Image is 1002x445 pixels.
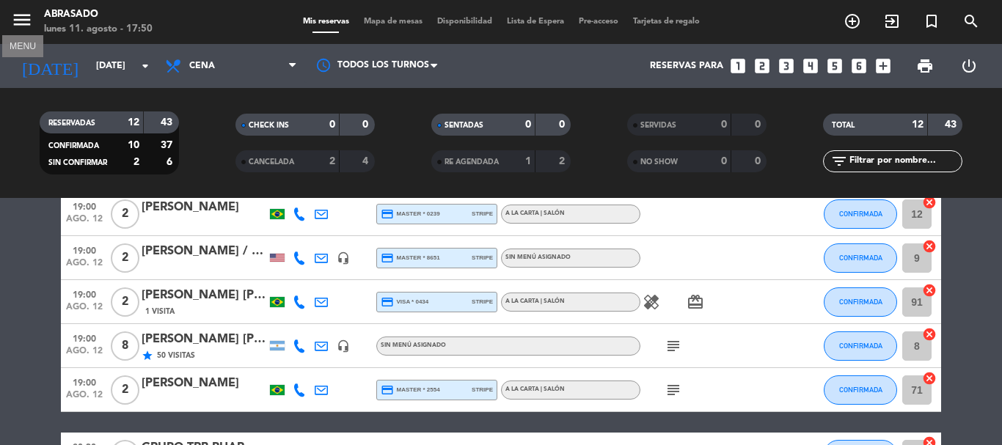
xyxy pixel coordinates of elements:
div: Abrasado [44,7,153,22]
strong: 0 [755,119,764,130]
span: CHECK INS [249,122,289,129]
button: CONFIRMADA [824,199,897,229]
span: 1 Visita [145,306,175,317]
strong: 6 [167,157,175,167]
span: SERVIDAS [640,122,676,129]
span: ago. 12 [66,302,103,319]
strong: 12 [912,119,924,130]
span: Reservas para [650,61,723,71]
i: search [962,12,980,30]
span: Disponibilidad [430,18,500,26]
span: 2 [111,287,139,317]
i: turned_in_not [923,12,940,30]
i: filter_list [830,152,848,170]
span: 8 [111,331,139,361]
span: CANCELADA [249,158,294,166]
div: [PERSON_NAME] / [PERSON_NAME] [142,242,266,261]
span: ago. 12 [66,214,103,231]
i: arrow_drop_down [136,57,154,75]
i: add_box [874,56,893,76]
span: CONFIRMADA [839,210,882,218]
span: NO SHOW [640,158,678,166]
i: power_settings_new [960,57,978,75]
strong: 43 [945,119,959,130]
span: Pre-acceso [571,18,626,26]
strong: 1 [525,156,531,166]
strong: 10 [128,140,139,150]
span: CONFIRMADA [839,386,882,394]
button: CONFIRMADA [824,331,897,361]
span: Lista de Espera [500,18,571,26]
strong: 0 [721,156,727,166]
i: looks_5 [825,56,844,76]
i: subject [665,337,682,355]
i: headset_mic [337,339,350,353]
span: Tarjetas de regalo [626,18,707,26]
span: CONFIRMADA [839,298,882,306]
span: A la carta | Salón [505,386,565,392]
span: ago. 12 [66,346,103,363]
div: [PERSON_NAME] [PERSON_NAME] [PERSON_NAME] [142,286,266,305]
span: Mapa de mesas [356,18,430,26]
span: A la carta | Salón [505,298,565,304]
i: looks_one [728,56,747,76]
strong: 0 [525,119,531,130]
button: CONFIRMADA [824,375,897,405]
span: Sin menú asignado [505,254,571,260]
i: looks_4 [801,56,820,76]
span: Mis reservas [296,18,356,26]
span: 2 [111,199,139,229]
span: 19:00 [66,329,103,346]
i: menu [11,9,33,31]
strong: 0 [721,119,727,130]
span: 2 [111,243,139,273]
input: Filtrar por nombre... [848,153,962,169]
div: [PERSON_NAME] [PERSON_NAME] / Suntrip [142,330,266,349]
span: stripe [472,385,493,394]
span: TOTAL [832,122,855,129]
span: 2 [111,375,139,405]
div: [PERSON_NAME] [142,374,266,393]
span: CONFIRMADA [839,342,882,350]
i: healing [643,293,660,311]
span: RE AGENDADA [445,158,499,166]
span: stripe [472,253,493,262]
span: SIN CONFIRMAR [48,159,107,166]
span: CONFIRMADA [48,142,99,150]
i: cancel [922,239,937,254]
strong: 0 [755,156,764,166]
i: cancel [922,283,937,298]
strong: 0 [329,119,335,130]
span: 19:00 [66,197,103,214]
i: credit_card [381,383,394,397]
i: cancel [922,327,937,342]
strong: 37 [161,140,175,150]
strong: 0 [559,119,568,130]
strong: 12 [128,117,139,128]
span: 19:00 [66,241,103,258]
span: visa * 0434 [381,295,428,309]
span: stripe [472,209,493,218]
span: master * 2554 [381,383,440,397]
button: menu [11,9,33,36]
span: Cena [189,61,215,71]
span: ago. 12 [66,258,103,275]
strong: 2 [329,156,335,166]
span: SENTADAS [445,122,483,129]
span: CONFIRMADA [839,254,882,262]
strong: 43 [161,117,175,128]
span: print [916,57,934,75]
i: subject [665,381,682,399]
i: credit_card [381,251,394,265]
i: card_giftcard [687,293,704,311]
span: A la carta | Salón [505,210,565,216]
i: looks_6 [849,56,868,76]
div: LOG OUT [947,44,991,88]
i: cancel [922,371,937,386]
span: ago. 12 [66,390,103,407]
i: star [142,350,153,361]
span: 19:00 [66,373,103,390]
i: credit_card [381,295,394,309]
span: master * 0239 [381,207,440,221]
i: looks_3 [777,56,796,76]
